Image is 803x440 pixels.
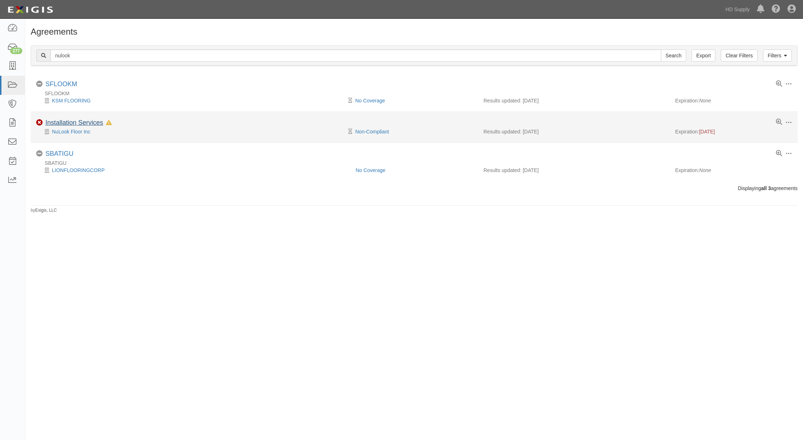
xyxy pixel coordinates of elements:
a: No Coverage [356,167,385,173]
div: Expiration: [675,128,793,135]
div: Results updated: [DATE] [484,97,665,104]
a: View results summary [776,150,782,157]
a: View results summary [776,81,782,87]
i: Pending Review [348,98,352,103]
b: all 3 [761,185,771,191]
span: [DATE] [699,129,715,135]
div: Expiration: [675,97,793,104]
div: Displaying agreements [25,185,803,192]
i: Non-Compliant [36,119,43,126]
img: logo-5460c22ac91f19d4615b14bd174203de0afe785f0fc80cf4dbbc73dc1793850b.png [5,3,55,16]
div: KSM FLOORING [36,97,350,104]
em: None [699,167,711,173]
a: Installation Services [45,119,103,126]
a: View results summary [776,119,782,126]
div: NuLook Floor Inc [36,128,350,135]
div: Expiration: [675,167,793,174]
i: No Coverage [36,81,43,87]
a: LIONFLOORINGCORP [52,167,105,173]
i: No Coverage [36,150,43,157]
input: Search [50,49,661,62]
div: Results updated: [DATE] [484,128,665,135]
a: SFLOOKM [45,80,77,88]
i: Help Center - Complianz [772,5,780,14]
a: Export [692,49,715,62]
div: SBATIGU [45,150,74,158]
div: Installation Services [45,119,112,127]
i: In Default since 03/22/2025 [106,120,112,126]
div: Results updated: [DATE] [484,167,665,174]
a: NuLook Floor Inc [52,129,91,135]
a: Non-Compliant [355,129,389,135]
div: LIONFLOORINGCORP [36,167,350,174]
input: Search [661,49,686,62]
a: Exigis, LLC [35,208,57,213]
a: Filters [763,49,792,62]
div: SFLOOKM [36,90,798,97]
div: 277 [10,48,22,54]
em: None [699,98,711,104]
a: SBATIGU [45,150,74,157]
i: Pending Review [348,129,352,134]
div: SBATIGU [36,159,798,167]
a: KSM FLOORING [52,98,91,104]
a: Clear Filters [721,49,757,62]
small: by [31,207,57,214]
h1: Agreements [31,27,798,36]
a: HD Supply [722,2,753,17]
a: No Coverage [355,98,385,104]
